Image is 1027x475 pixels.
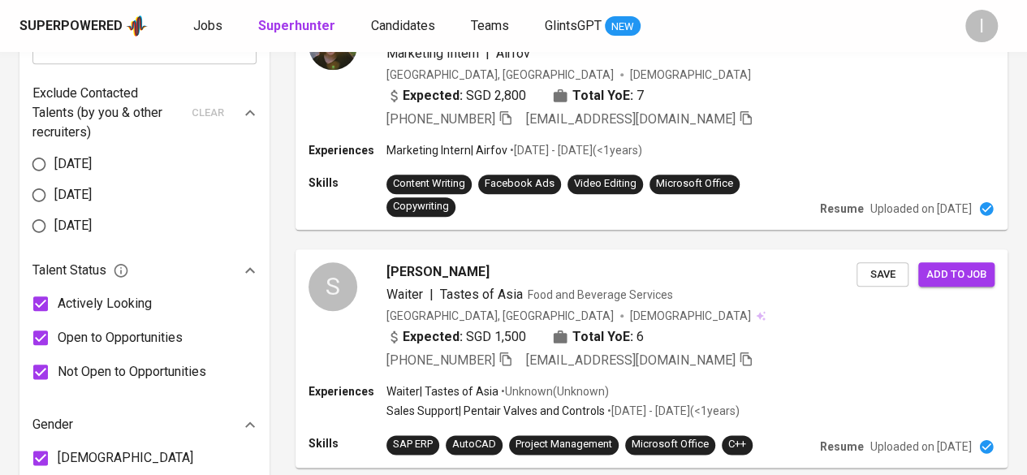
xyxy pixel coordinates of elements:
[386,262,490,282] span: [PERSON_NAME]
[507,142,642,158] p: • [DATE] - [DATE] ( <1 years )
[386,352,495,368] span: [PHONE_NUMBER]
[820,201,864,217] p: Resume
[386,67,614,83] div: [GEOGRAPHIC_DATA], [GEOGRAPHIC_DATA]
[636,86,644,106] span: 7
[605,19,641,35] span: NEW
[516,437,612,452] div: Project Management
[309,175,386,191] p: Skills
[574,176,636,192] div: Video Editing
[870,201,972,217] p: Uploaded on [DATE]
[572,327,633,347] b: Total YoE:
[857,262,908,287] button: Save
[393,437,433,452] div: SAP ERP
[32,408,257,441] div: Gender
[386,86,526,106] div: SGD 2,800
[193,16,226,37] a: Jobs
[429,285,434,304] span: |
[496,45,530,61] span: Airfov
[54,154,92,174] span: [DATE]
[19,17,123,36] div: Superpowered
[32,254,257,287] div: Talent Status
[309,383,386,399] p: Experiences
[528,288,673,301] span: Food and Beverage Services
[258,18,335,33] b: Superhunter
[471,18,509,33] span: Teams
[32,84,257,142] div: Exclude Contacted Talents (by you & other recruiters)clear
[386,403,605,419] p: Sales Support | Pentair Valves and Controls
[386,45,479,61] span: Marketing Intern
[440,287,523,302] span: Tastes of Asia
[309,435,386,451] p: Skills
[545,18,602,33] span: GlintsGPT
[32,261,129,280] span: Talent Status
[386,383,498,399] p: Waiter | Tastes of Asia
[403,327,463,347] b: Expected:
[630,308,753,324] span: [DEMOGRAPHIC_DATA]
[371,18,435,33] span: Candidates
[630,67,753,83] span: [DEMOGRAPHIC_DATA]
[393,199,449,214] div: Copywriting
[296,249,1008,468] a: S[PERSON_NAME]Waiter|Tastes of AsiaFood and Beverage Services[GEOGRAPHIC_DATA], [GEOGRAPHIC_DATA]...
[386,142,507,158] p: Marketing Intern | Airfov
[309,262,357,311] div: S
[526,111,736,127] span: [EMAIL_ADDRESS][DOMAIN_NAME]
[865,266,900,284] span: Save
[471,16,512,37] a: Teams
[485,44,490,63] span: |
[452,437,496,452] div: AutoCAD
[728,437,746,452] div: C++
[32,415,73,434] p: Gender
[296,8,1008,230] a: [PERSON_NAME]Marketing Intern|Airfov[GEOGRAPHIC_DATA], [GEOGRAPHIC_DATA][DEMOGRAPHIC_DATA] Expect...
[403,86,463,106] b: Expected:
[386,111,495,127] span: [PHONE_NUMBER]
[193,18,222,33] span: Jobs
[632,437,709,452] div: Microsoft Office
[605,403,740,419] p: • [DATE] - [DATE] ( <1 years )
[58,362,206,382] span: Not Open to Opportunities
[32,84,182,142] p: Exclude Contacted Talents (by you & other recruiters)
[371,16,438,37] a: Candidates
[54,185,92,205] span: [DATE]
[498,383,609,399] p: • Unknown ( Unknown )
[386,327,526,347] div: SGD 1,500
[386,287,423,302] span: Waiter
[526,352,736,368] span: [EMAIL_ADDRESS][DOMAIN_NAME]
[918,262,995,287] button: Add to job
[656,176,733,192] div: Microsoft Office
[636,327,644,347] span: 6
[870,438,972,455] p: Uploaded on [DATE]
[58,328,183,348] span: Open to Opportunities
[58,294,152,313] span: Actively Looking
[545,16,641,37] a: GlintsGPT NEW
[54,216,92,235] span: [DATE]
[19,14,148,38] a: Superpoweredapp logo
[820,438,864,455] p: Resume
[126,14,148,38] img: app logo
[393,176,465,192] div: Content Writing
[386,308,614,324] div: [GEOGRAPHIC_DATA], [GEOGRAPHIC_DATA]
[965,10,998,42] div: I
[926,266,986,284] span: Add to job
[485,176,554,192] div: Facebook Ads
[309,142,386,158] p: Experiences
[58,448,193,468] span: [DEMOGRAPHIC_DATA]
[258,16,339,37] a: Superhunter
[572,86,633,106] b: Total YoE:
